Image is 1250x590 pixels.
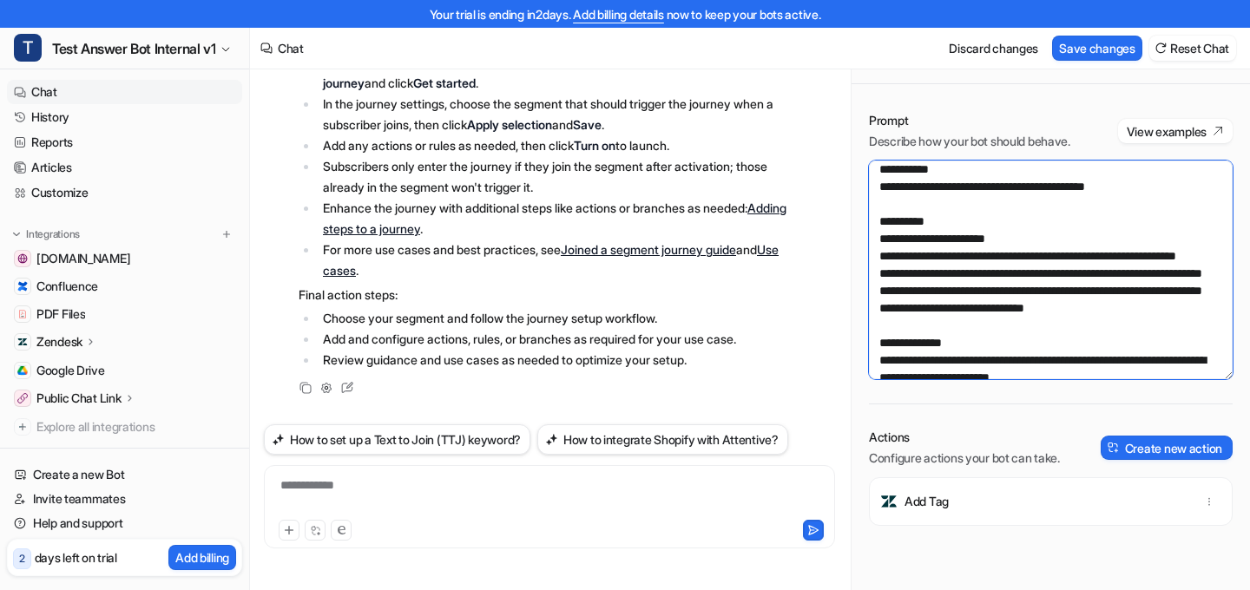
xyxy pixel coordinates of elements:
button: Discard changes [942,36,1045,61]
button: Add billing [168,545,236,570]
button: Reset Chat [1149,36,1236,61]
p: Actions [869,429,1060,446]
li: Review guidance and use cases as needed to optimize your setup. [318,350,806,370]
img: Google Drive [17,365,28,376]
li: Add any actions or rules as needed, then click to launch. [318,135,806,156]
p: 2 [19,551,25,567]
p: days left on trial [35,548,117,567]
img: www.attentive.com [17,253,28,264]
a: Articles [7,155,242,180]
a: www.attentive.com[DOMAIN_NAME] [7,246,242,271]
img: menu_add.svg [220,228,233,240]
img: reset [1155,42,1167,55]
p: Add billing [175,548,229,567]
li: In the journey settings, choose the segment that should trigger the journey when a subscriber joi... [318,94,806,135]
span: Confluence [36,278,98,295]
button: Save changes [1052,36,1142,61]
a: ConfluenceConfluence [7,274,242,298]
a: Help and support [7,511,242,535]
p: Prompt [869,112,1070,129]
img: Public Chat Link [17,393,28,403]
p: Add Tag [905,493,949,510]
button: How to integrate Shopify with Attentive? [537,424,788,455]
img: create-action-icon.svg [1108,442,1120,454]
span: T [14,34,42,62]
li: Add and configure actions, rules, or branches as required for your use case. [318,329,806,350]
span: Test Answer Bot Internal v1 [52,36,215,61]
a: History [7,105,242,129]
button: How to set up a Text to Join (TTJ) keyword? [264,424,530,455]
li: Enhance the journey with additional steps like actions or branches as needed: . [318,198,806,239]
p: Configure actions your bot can take. [869,449,1060,467]
p: Final action steps: [299,285,806,305]
p: Integrations [26,227,80,241]
img: Zendesk [17,337,28,347]
img: explore all integrations [14,418,31,436]
img: expand menu [10,228,23,240]
a: Explore all integrations [7,415,242,439]
span: PDF Files [36,305,85,323]
strong: Turn on [574,138,615,153]
img: Confluence [17,281,28,292]
button: Create new action [1101,436,1233,460]
a: Reports [7,130,242,154]
a: Invite teammates [7,487,242,511]
a: Chat [7,80,242,104]
img: PDF Files [17,309,28,319]
span: Google Drive [36,362,105,379]
a: Add billing details [573,7,664,22]
button: View examples [1118,119,1233,143]
div: Chat [278,39,304,57]
a: PDF FilesPDF Files [7,302,242,326]
img: Add Tag icon [880,493,898,510]
p: Public Chat Link [36,390,122,407]
button: Integrations [7,226,85,243]
span: [DOMAIN_NAME] [36,250,130,267]
a: Google DriveGoogle Drive [7,358,242,383]
strong: Save [573,117,602,132]
p: Describe how your bot should behave. [869,133,1070,150]
li: Subscribers only enter the journey if they join the segment after activation; those already in th... [318,156,806,198]
a: Joined a segment journey guide [561,242,736,257]
li: Go to in Attentive, click , then select and click . [318,52,806,94]
strong: Apply selection [467,117,552,132]
p: Zendesk [36,333,82,351]
li: Choose your segment and follow the journey setup workflow. [318,308,806,329]
li: For more use cases and best practices, see and . [318,239,806,281]
a: Customize [7,180,242,205]
a: Create a new Bot [7,462,242,487]
strong: Get started [413,75,476,90]
span: Explore all integrations [36,413,235,441]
